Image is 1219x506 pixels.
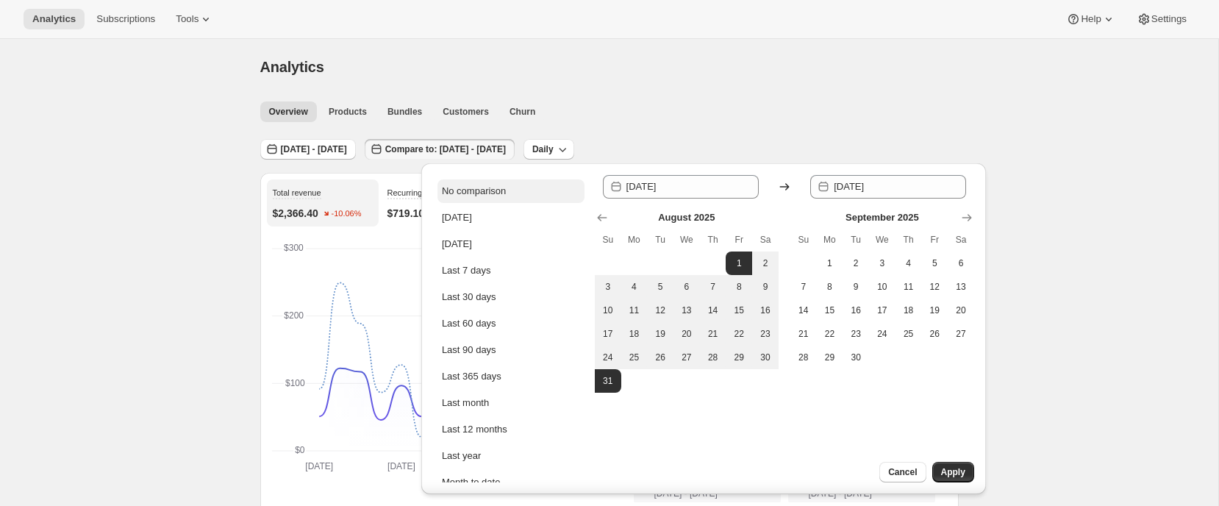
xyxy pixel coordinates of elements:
[260,59,324,75] span: Analytics
[790,322,817,346] button: Sunday September 21 2025
[269,106,308,118] span: Overview
[726,299,752,322] button: Friday August 15 2025
[595,369,621,393] button: End of range Sunday August 31 2025
[673,299,700,322] button: Wednesday August 13 2025
[823,257,837,269] span: 1
[601,234,615,246] span: Su
[647,275,673,299] button: Tuesday August 5 2025
[621,346,648,369] button: Monday August 25 2025
[700,228,726,252] th: Thursday
[621,228,648,252] th: Monday
[843,299,869,322] button: Tuesday September 16 2025
[843,322,869,346] button: Tuesday September 23 2025
[823,328,837,340] span: 22
[726,228,752,252] th: Friday
[679,281,694,293] span: 6
[726,346,752,369] button: Friday August 29 2025
[627,281,642,293] span: 4
[948,299,974,322] button: Saturday September 20 2025
[595,299,621,322] button: Sunday August 10 2025
[260,139,356,160] button: [DATE] - [DATE]
[442,343,496,357] div: Last 90 days
[706,304,721,316] span: 14
[954,234,968,246] span: Sa
[758,281,773,293] span: 9
[796,304,811,316] span: 14
[32,13,76,25] span: Analytics
[437,471,585,494] button: Month to date
[442,449,481,463] div: Last year
[875,234,890,246] span: We
[167,9,222,29] button: Tools
[647,299,673,322] button: Tuesday August 12 2025
[752,252,779,275] button: Saturday August 2 2025
[281,143,347,155] span: [DATE] - [DATE]
[901,257,916,269] span: 4
[817,252,843,275] button: Monday September 1 2025
[601,304,615,316] span: 10
[896,299,922,322] button: Thursday September 18 2025
[823,234,837,246] span: Mo
[700,346,726,369] button: Thursday August 28 2025
[601,375,615,387] span: 31
[848,352,863,363] span: 30
[1081,13,1101,25] span: Help
[706,328,721,340] span: 21
[621,299,648,322] button: Monday August 11 2025
[896,228,922,252] th: Thursday
[673,322,700,346] button: Wednesday August 20 2025
[621,275,648,299] button: Monday August 4 2025
[442,369,501,384] div: Last 365 days
[869,322,896,346] button: Wednesday September 24 2025
[595,346,621,369] button: Sunday August 24 2025
[305,461,333,471] text: [DATE]
[96,13,155,25] span: Subscriptions
[331,210,361,218] text: -10.06%
[679,352,694,363] span: 27
[823,281,837,293] span: 8
[653,234,668,246] span: Tu
[387,188,454,197] span: Recurring revenue
[843,252,869,275] button: Tuesday September 2 2025
[901,234,916,246] span: Th
[442,475,501,490] div: Month to date
[752,275,779,299] button: Saturday August 9 2025
[843,346,869,369] button: Tuesday September 30 2025
[726,252,752,275] button: Start of range Friday August 1 2025
[796,352,811,363] span: 28
[790,228,817,252] th: Sunday
[732,304,746,316] span: 15
[385,143,506,155] span: Compare to: [DATE] - [DATE]
[647,228,673,252] th: Tuesday
[679,328,694,340] span: 20
[888,466,917,478] span: Cancel
[706,281,721,293] span: 7
[758,234,773,246] span: Sa
[752,228,779,252] th: Saturday
[823,352,837,363] span: 29
[437,179,585,203] button: No comparison
[901,328,916,340] span: 25
[601,281,615,293] span: 3
[732,234,746,246] span: Fr
[921,275,948,299] button: Friday September 12 2025
[700,275,726,299] button: Thursday August 7 2025
[758,352,773,363] span: 30
[437,312,585,335] button: Last 60 days
[732,257,746,269] span: 1
[954,257,968,269] span: 6
[679,304,694,316] span: 13
[437,338,585,362] button: Last 90 days
[848,328,863,340] span: 23
[901,281,916,293] span: 11
[927,328,942,340] span: 26
[875,328,890,340] span: 24
[437,418,585,441] button: Last 12 months
[437,391,585,415] button: Last month
[437,232,585,256] button: [DATE]
[954,328,968,340] span: 27
[673,346,700,369] button: Wednesday August 27 2025
[848,234,863,246] span: Tu
[443,106,489,118] span: Customers
[387,206,425,221] p: $719.10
